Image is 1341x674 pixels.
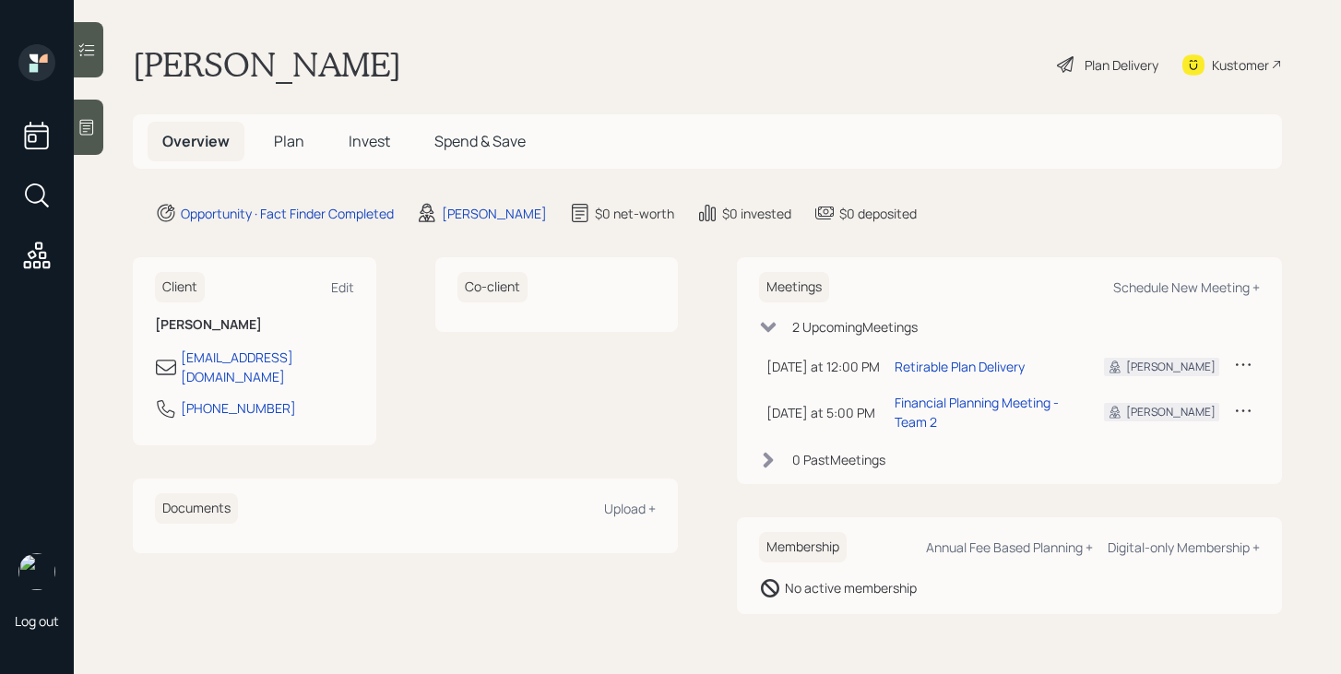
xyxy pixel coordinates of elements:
[331,278,354,296] div: Edit
[595,204,674,223] div: $0 net-worth
[722,204,791,223] div: $0 invested
[926,538,1093,556] div: Annual Fee Based Planning +
[785,578,917,597] div: No active membership
[759,532,847,562] h6: Membership
[1085,55,1158,75] div: Plan Delivery
[155,493,238,524] h6: Documents
[349,131,390,151] span: Invest
[759,272,829,302] h6: Meetings
[604,500,656,517] div: Upload +
[792,450,885,469] div: 0 Past Meeting s
[181,204,394,223] div: Opportunity · Fact Finder Completed
[1212,55,1269,75] div: Kustomer
[792,317,918,337] div: 2 Upcoming Meeting s
[181,398,296,418] div: [PHONE_NUMBER]
[155,317,354,333] h6: [PERSON_NAME]
[442,204,547,223] div: [PERSON_NAME]
[766,403,880,422] div: [DATE] at 5:00 PM
[1113,278,1260,296] div: Schedule New Meeting +
[839,204,917,223] div: $0 deposited
[895,357,1025,376] div: Retirable Plan Delivery
[133,44,401,85] h1: [PERSON_NAME]
[155,272,205,302] h6: Client
[181,348,354,386] div: [EMAIL_ADDRESS][DOMAIN_NAME]
[1108,538,1260,556] div: Digital-only Membership +
[1126,359,1216,375] div: [PERSON_NAME]
[162,131,230,151] span: Overview
[766,357,880,376] div: [DATE] at 12:00 PM
[434,131,526,151] span: Spend & Save
[895,393,1074,432] div: Financial Planning Meeting - Team 2
[15,612,59,630] div: Log out
[18,553,55,590] img: michael-russo-headshot.png
[457,272,528,302] h6: Co-client
[274,131,304,151] span: Plan
[1126,404,1216,420] div: [PERSON_NAME]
